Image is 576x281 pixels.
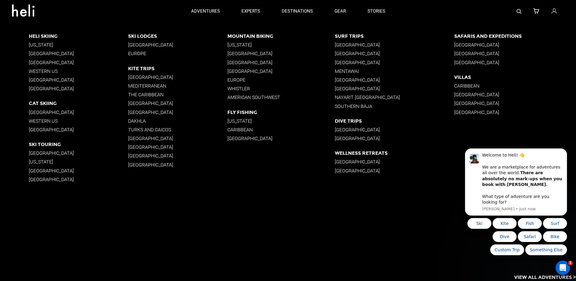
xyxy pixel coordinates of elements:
p: Caribbean [454,83,576,89]
p: Dakhla [128,118,227,124]
p: Fly Fishing [227,109,334,115]
p: [GEOGRAPHIC_DATA] [454,42,576,48]
p: [GEOGRAPHIC_DATA] [227,68,334,74]
p: Dive Trips [335,118,454,124]
p: [GEOGRAPHIC_DATA] [335,77,454,83]
p: [US_STATE] [29,159,128,165]
p: adventures [191,8,220,14]
p: [GEOGRAPHIC_DATA] [227,136,334,141]
p: [GEOGRAPHIC_DATA] [335,127,454,133]
p: [GEOGRAPHIC_DATA] [128,109,227,115]
p: [GEOGRAPHIC_DATA] [29,60,128,65]
p: [GEOGRAPHIC_DATA] [128,162,227,168]
p: [GEOGRAPHIC_DATA] [29,127,128,133]
p: [GEOGRAPHIC_DATA] [29,109,128,115]
p: Kite Trips [128,66,227,71]
img: search-bar-icon.svg [517,9,521,14]
p: Safaris and Expeditions [454,33,576,39]
p: Western US [29,118,128,124]
p: [GEOGRAPHIC_DATA] [454,92,576,97]
p: Mediterranean [128,83,227,89]
p: View All Adventures > [514,274,576,281]
p: Villas [454,74,576,80]
p: [GEOGRAPHIC_DATA] [454,100,576,106]
p: [GEOGRAPHIC_DATA] [29,86,128,91]
p: [GEOGRAPHIC_DATA] [454,60,576,65]
p: [GEOGRAPHIC_DATA] [29,177,128,182]
p: Nayarit [GEOGRAPHIC_DATA] [335,94,454,100]
p: Heli Skiing [29,33,128,39]
p: Southern Baja [335,103,454,109]
p: experts [241,8,260,14]
p: destinations [282,8,313,14]
p: Mountain Biking [227,33,334,39]
p: [GEOGRAPHIC_DATA] [335,86,454,91]
p: Ski Lodges [128,33,227,39]
p: [GEOGRAPHIC_DATA] [128,153,227,159]
p: [GEOGRAPHIC_DATA] [29,150,128,156]
p: [GEOGRAPHIC_DATA] [227,51,334,56]
p: [GEOGRAPHIC_DATA] [335,159,454,165]
p: American Southwest [227,94,334,100]
p: [GEOGRAPHIC_DATA] [335,168,454,174]
p: [US_STATE] [29,42,128,48]
iframe: Intercom notifications message [456,145,576,265]
p: Surf Trips [335,33,454,39]
p: Cat Skiing [29,100,128,106]
p: Turks and Caicos [128,127,227,133]
p: [GEOGRAPHIC_DATA] [227,60,334,65]
p: [GEOGRAPHIC_DATA] [335,42,454,48]
p: Ski Touring [29,142,128,147]
p: [GEOGRAPHIC_DATA] [128,74,227,80]
p: Whistler [227,86,334,91]
p: The Caribbean [128,92,227,97]
p: [GEOGRAPHIC_DATA] [335,60,454,65]
iframe: Intercom live chat [556,261,570,275]
p: [GEOGRAPHIC_DATA] [454,51,576,56]
span: 1 [568,261,573,265]
p: [GEOGRAPHIC_DATA] [128,100,227,106]
p: Western US [29,68,128,74]
p: Mentawai [335,68,454,74]
p: [GEOGRAPHIC_DATA] [29,77,128,83]
p: [US_STATE] [227,42,334,48]
p: [GEOGRAPHIC_DATA] [29,168,128,174]
p: [GEOGRAPHIC_DATA] [454,109,576,115]
p: Wellness Retreats [335,150,454,156]
p: [GEOGRAPHIC_DATA] [128,42,227,48]
p: [GEOGRAPHIC_DATA] [128,136,227,141]
p: Europe [227,77,334,83]
p: [GEOGRAPHIC_DATA] [29,51,128,56]
p: [US_STATE] [227,118,334,124]
p: [GEOGRAPHIC_DATA] [335,51,454,56]
p: Europe [128,51,227,56]
p: [GEOGRAPHIC_DATA] [128,144,227,150]
p: Caribbean [227,127,334,133]
p: [GEOGRAPHIC_DATA] [335,136,454,141]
